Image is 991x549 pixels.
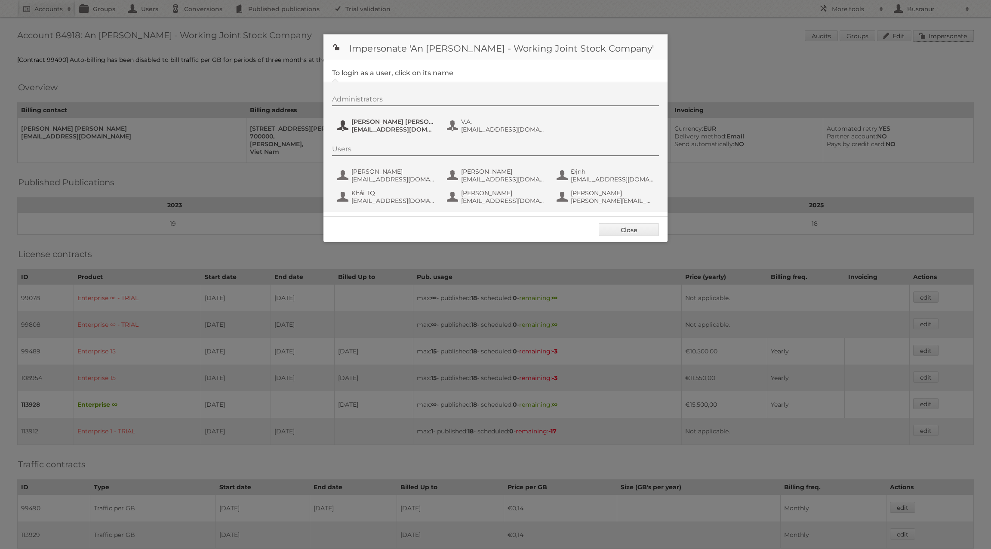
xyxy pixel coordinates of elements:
[336,167,437,184] button: [PERSON_NAME] [EMAIL_ADDRESS][DOMAIN_NAME]
[571,175,654,183] span: [EMAIL_ADDRESS][DOMAIN_NAME]
[446,117,547,134] button: V.A. [EMAIL_ADDRESS][DOMAIN_NAME]
[571,197,654,205] span: [PERSON_NAME][EMAIL_ADDRESS][DOMAIN_NAME]
[556,188,657,205] button: [PERSON_NAME] [PERSON_NAME][EMAIL_ADDRESS][DOMAIN_NAME]
[351,118,435,126] span: [PERSON_NAME] [PERSON_NAME]
[571,189,654,197] span: [PERSON_NAME]
[332,145,659,156] div: Users
[556,167,657,184] button: Định [EMAIL_ADDRESS][DOMAIN_NAME]
[461,168,545,175] span: [PERSON_NAME]
[599,223,659,236] a: Close
[351,189,435,197] span: Khải TQ
[351,197,435,205] span: [EMAIL_ADDRESS][DOMAIN_NAME]
[351,168,435,175] span: [PERSON_NAME]
[323,34,668,60] h1: Impersonate 'An [PERSON_NAME] - Working Joint Stock Company'
[336,188,437,205] button: Khải TQ [EMAIL_ADDRESS][DOMAIN_NAME]
[351,175,435,183] span: [EMAIL_ADDRESS][DOMAIN_NAME]
[332,95,659,106] div: Administrators
[351,126,435,133] span: [EMAIL_ADDRESS][DOMAIN_NAME]
[446,167,547,184] button: [PERSON_NAME] [EMAIL_ADDRESS][DOMAIN_NAME]
[461,189,545,197] span: [PERSON_NAME]
[336,117,437,134] button: [PERSON_NAME] [PERSON_NAME] [EMAIL_ADDRESS][DOMAIN_NAME]
[446,188,547,205] button: [PERSON_NAME] [EMAIL_ADDRESS][DOMAIN_NAME]
[461,175,545,183] span: [EMAIL_ADDRESS][DOMAIN_NAME]
[461,118,545,126] span: V.A.
[571,168,654,175] span: Định
[461,126,545,133] span: [EMAIL_ADDRESS][DOMAIN_NAME]
[332,69,453,77] legend: To login as a user, click on its name
[461,197,545,205] span: [EMAIL_ADDRESS][DOMAIN_NAME]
